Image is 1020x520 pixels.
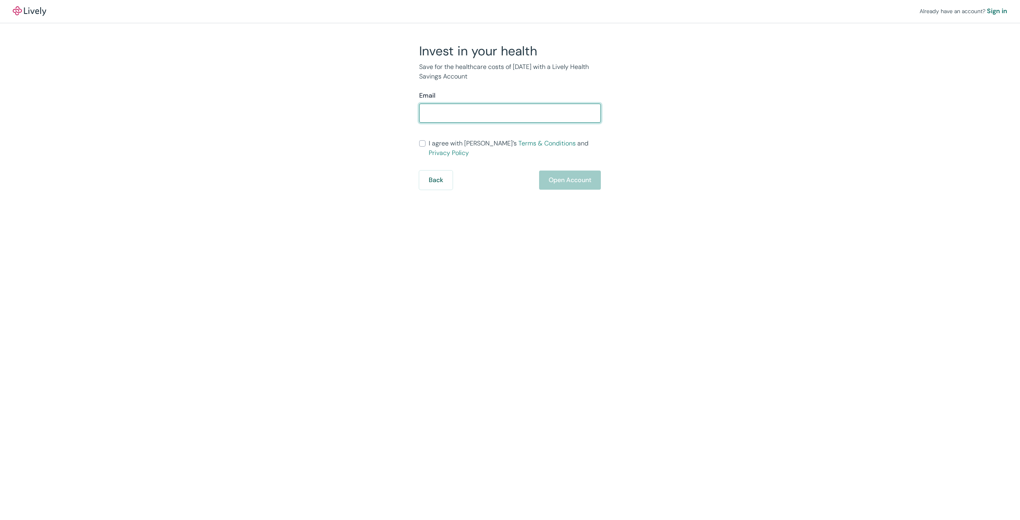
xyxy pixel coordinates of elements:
[419,62,601,81] p: Save for the healthcare costs of [DATE] with a Lively Health Savings Account
[429,149,469,157] a: Privacy Policy
[518,139,576,147] a: Terms & Conditions
[920,6,1007,16] div: Already have an account?
[13,6,46,16] a: LivelyLively
[419,43,601,59] h2: Invest in your health
[419,91,435,100] label: Email
[419,171,453,190] button: Back
[429,139,601,158] span: I agree with [PERSON_NAME]’s and
[987,6,1007,16] a: Sign in
[13,6,46,16] img: Lively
